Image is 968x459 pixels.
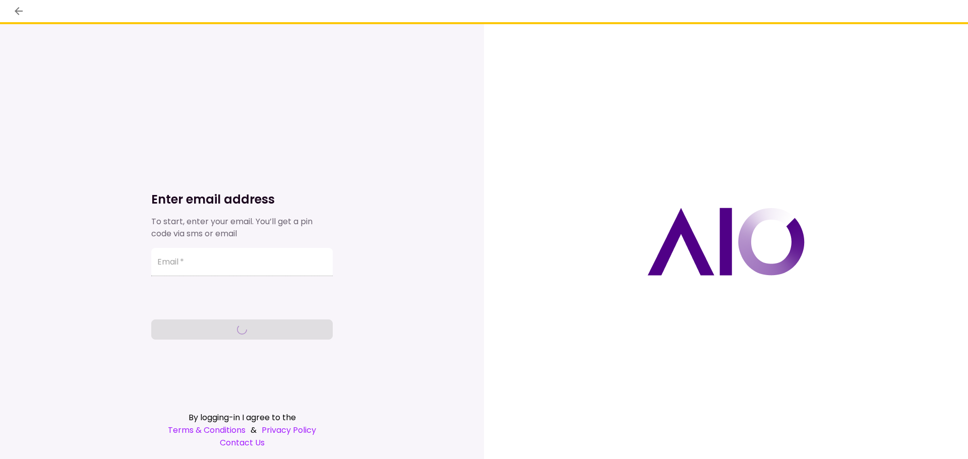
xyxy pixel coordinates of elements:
a: Contact Us [151,436,333,449]
a: Terms & Conditions [168,424,246,436]
button: back [10,3,27,20]
div: By logging-in I agree to the [151,411,333,424]
a: Privacy Policy [262,424,316,436]
div: To start, enter your email. You’ll get a pin code via sms or email [151,216,333,240]
div: & [151,424,333,436]
img: AIO logo [647,208,805,276]
h1: Enter email address [151,191,333,208]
